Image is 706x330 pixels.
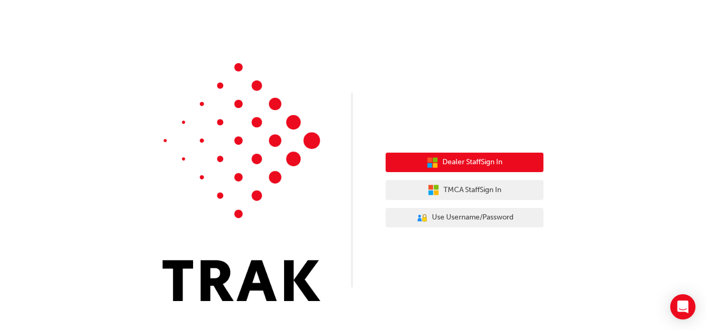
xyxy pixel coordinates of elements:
[386,180,543,200] button: TMCA StaffSign In
[386,153,543,173] button: Dealer StaffSign In
[442,156,502,168] span: Dealer Staff Sign In
[432,212,513,224] span: Use Username/Password
[386,208,543,228] button: Use Username/Password
[163,63,320,301] img: Trak
[670,294,695,319] div: Open Intercom Messenger
[443,184,501,196] span: TMCA Staff Sign In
